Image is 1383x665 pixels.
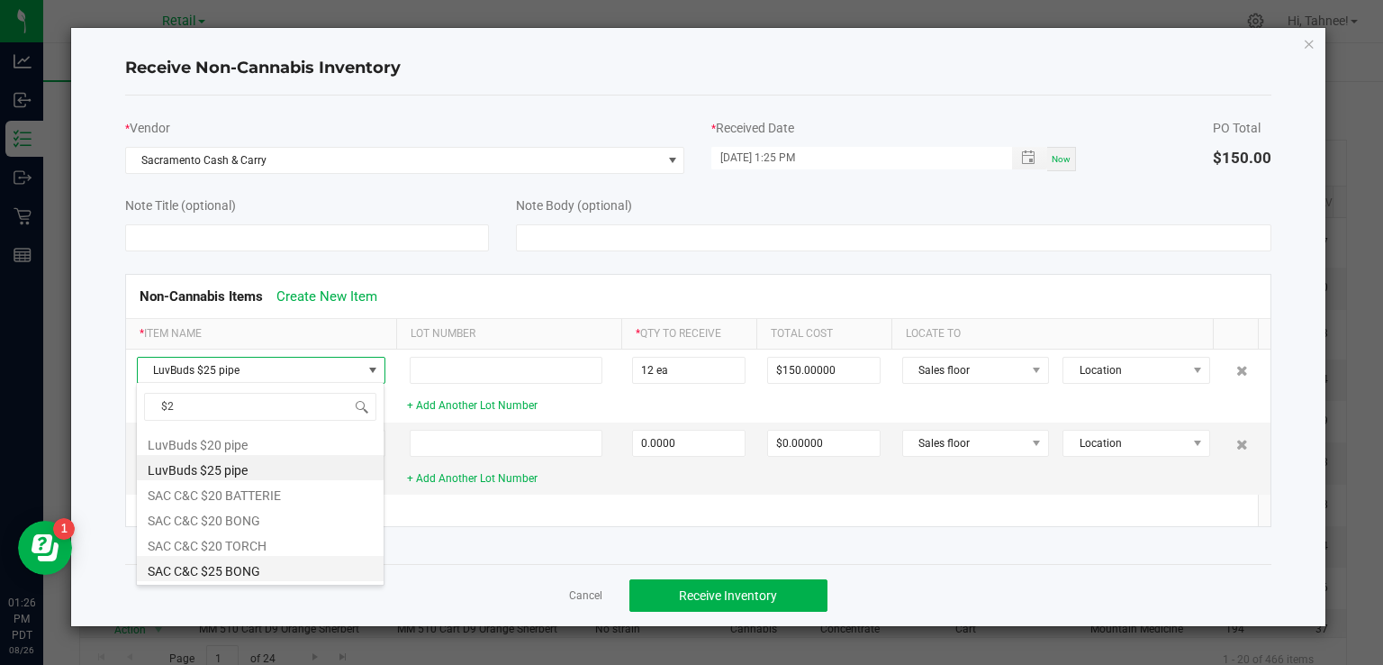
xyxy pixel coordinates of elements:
span: Location [1063,358,1187,383]
a: + Add Another Lot Number [407,472,538,485]
div: Note Body (optional) [516,196,1271,215]
button: Close [1303,32,1315,54]
div: Received Date [711,119,1076,138]
span: LuvBuds $25 pipe [138,358,362,383]
button: Receive Inventory [629,579,827,612]
span: $150.00 [1213,149,1271,167]
iframe: Resource center unread badge [53,518,75,540]
span: Toggle popup [1012,147,1047,169]
span: NO DATA FOUND [1062,430,1210,457]
span: NO DATA FOUND [1062,357,1210,384]
iframe: Resource center [18,521,72,575]
th: Locate To [891,319,1214,350]
div: Note Title (optional) [125,196,490,215]
h4: Receive Non-Cannabis Inventory [125,57,1272,80]
th: Item Name [126,319,396,350]
span: Receive Inventory [679,588,777,603]
span: Sacramento Cash & Carry [126,148,662,173]
div: Vendor [125,119,685,138]
a: + Add Another Lot Number [407,399,538,412]
th: Qty to Receive [621,319,756,350]
th: Lot Number [396,319,621,350]
a: Cancel [569,588,602,604]
div: PO Total [1213,119,1271,138]
th: Total Cost [756,319,891,350]
span: Sales floor [903,431,1026,456]
input: MM/dd/yyyy HH:MM a [711,147,993,169]
a: Create New Item [276,288,377,305]
span: Non-Cannabis Items [140,288,263,305]
span: Location [1063,431,1187,456]
span: Sales floor [903,358,1026,383]
span: Now [1052,154,1071,164]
